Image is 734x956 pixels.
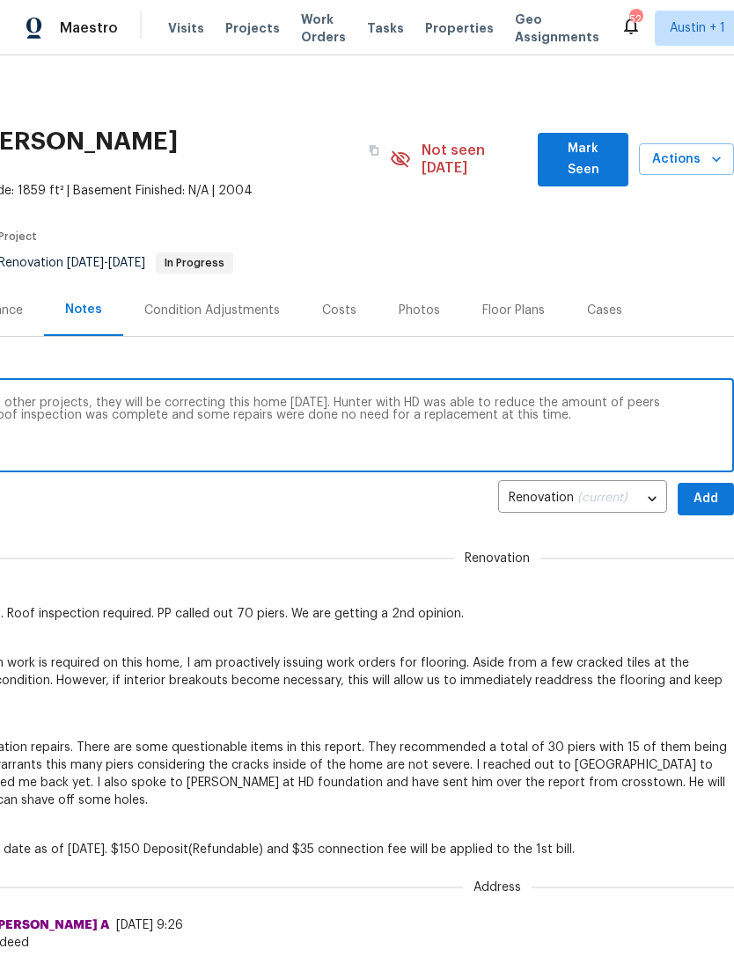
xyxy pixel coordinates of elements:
[358,135,390,166] button: Copy Address
[67,257,145,269] span: -
[425,19,494,37] span: Properties
[552,138,614,181] span: Mark Seen
[463,879,532,896] span: Address
[301,11,346,46] span: Work Orders
[587,302,622,319] div: Cases
[116,919,183,931] span: [DATE] 9:26
[670,19,725,37] span: Austin + 1
[158,258,231,268] span: In Progress
[482,302,545,319] div: Floor Plans
[678,483,734,515] button: Add
[639,143,734,176] button: Actions
[367,22,404,34] span: Tasks
[498,478,667,521] div: Renovation (current)
[60,19,118,37] span: Maestro
[422,142,528,177] span: Not seen [DATE]
[454,550,540,567] span: Renovation
[577,492,628,504] span: (current)
[538,133,628,186] button: Mark Seen
[108,257,145,269] span: [DATE]
[629,11,642,28] div: 52
[67,257,104,269] span: [DATE]
[322,302,356,319] div: Costs
[225,19,280,37] span: Projects
[399,302,440,319] div: Photos
[515,11,599,46] span: Geo Assignments
[653,149,720,171] span: Actions
[144,302,280,319] div: Condition Adjustments
[65,301,102,318] div: Notes
[692,488,720,510] span: Add
[168,19,204,37] span: Visits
